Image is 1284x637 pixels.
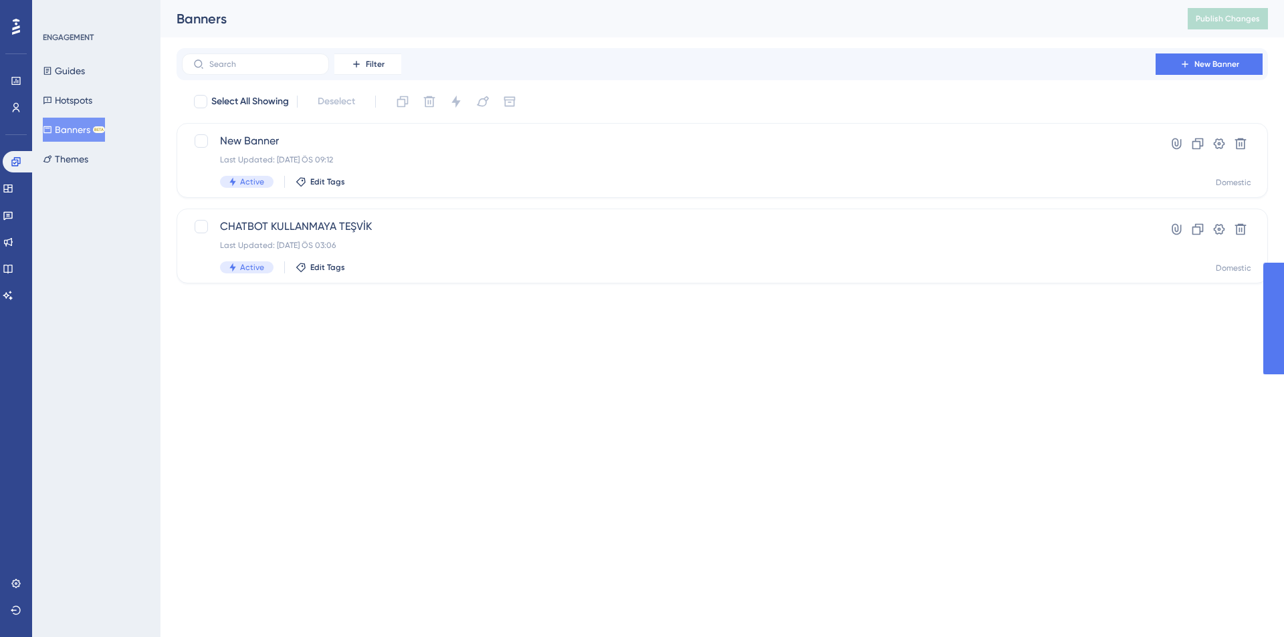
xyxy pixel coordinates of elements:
iframe: UserGuiding AI Assistant Launcher [1228,584,1268,624]
span: Filter [366,59,385,70]
div: ENGAGEMENT [43,32,94,43]
span: Edit Tags [310,262,345,273]
span: Active [240,176,264,187]
button: Filter [334,53,401,75]
div: Banners [177,9,1154,28]
div: BETA [93,126,105,133]
div: Domestic [1216,177,1251,188]
span: New Banner [1194,59,1239,70]
div: Domestic [1216,263,1251,273]
button: Hotspots [43,88,92,112]
span: New Banner [220,133,1117,149]
span: Publish Changes [1196,13,1260,24]
button: Themes [43,147,88,171]
div: Last Updated: [DATE] ÖS 03:06 [220,240,1117,251]
div: Last Updated: [DATE] ÖS 09:12 [220,154,1117,165]
button: New Banner [1156,53,1263,75]
button: Edit Tags [296,176,345,187]
button: BannersBETA [43,118,105,142]
span: Active [240,262,264,273]
button: Guides [43,59,85,83]
button: Edit Tags [296,262,345,273]
span: Select All Showing [211,94,289,110]
span: Deselect [318,94,355,110]
span: CHATBOT KULLANMAYA TEŞVİK [220,219,1117,235]
button: Deselect [306,90,367,114]
input: Search [209,59,318,69]
span: Edit Tags [310,176,345,187]
button: Publish Changes [1188,8,1268,29]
